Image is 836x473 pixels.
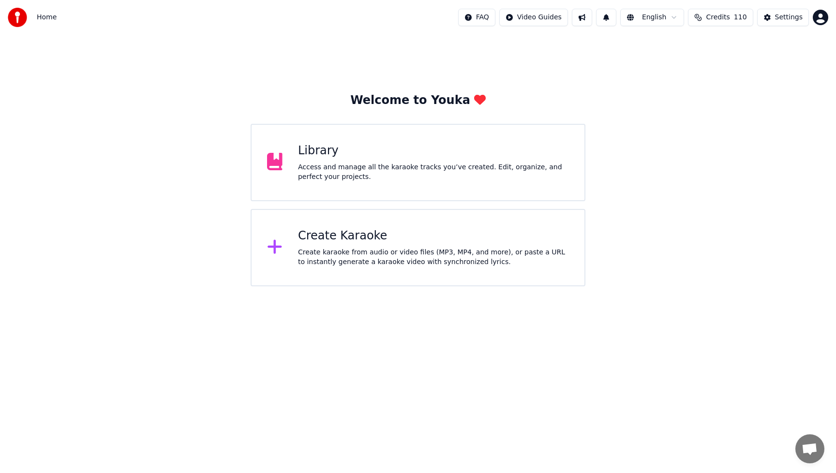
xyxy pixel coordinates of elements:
[795,434,824,463] a: Open chat
[298,248,569,267] div: Create karaoke from audio or video files (MP3, MP4, and more), or paste a URL to instantly genera...
[499,9,568,26] button: Video Guides
[298,228,569,244] div: Create Karaoke
[706,13,730,22] span: Credits
[37,13,57,22] span: Home
[37,13,57,22] nav: breadcrumb
[458,9,495,26] button: FAQ
[350,93,486,108] div: Welcome to Youka
[8,8,27,27] img: youka
[298,163,569,182] div: Access and manage all the karaoke tracks you’ve created. Edit, organize, and perfect your projects.
[688,9,753,26] button: Credits110
[298,143,569,159] div: Library
[757,9,809,26] button: Settings
[734,13,747,22] span: 110
[775,13,803,22] div: Settings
